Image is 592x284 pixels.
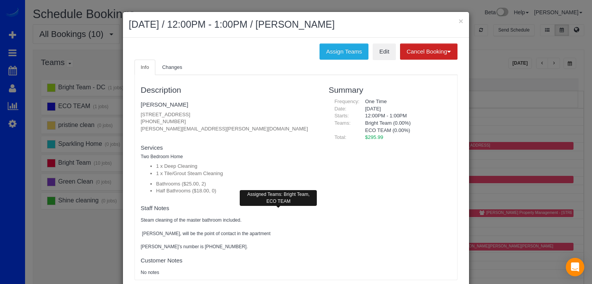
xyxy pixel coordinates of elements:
[335,120,351,126] span: Teams:
[365,134,383,140] span: $295.99
[156,60,188,75] a: Changes
[359,105,451,113] div: [DATE]
[129,18,463,32] h2: [DATE] / 12:00PM - 1:00PM / [PERSON_NAME]
[335,99,360,104] span: Frequency:
[566,258,584,276] div: Open Intercom Messenger
[141,205,317,212] h4: Staff Notes
[335,106,346,112] span: Date:
[156,180,317,188] li: Bathrooms ($25.00, 2)
[156,163,317,170] li: 1 x Deep Cleaning
[400,43,457,60] button: Cancel Booking
[141,145,317,151] h4: Services
[141,101,188,108] a: [PERSON_NAME]
[141,64,149,70] span: Info
[359,112,451,120] div: 12:00PM - 1:00PM
[329,85,451,94] h3: Summary
[156,187,317,195] li: Half Bathrooms ($18.00, 0)
[373,43,396,60] a: Edit
[459,17,463,25] button: ×
[141,111,317,133] p: [STREET_ADDRESS] [PHONE_NUMBER] [PERSON_NAME][EMAIL_ADDRESS][PERSON_NAME][DOMAIN_NAME]
[141,85,317,94] h3: Description
[156,170,317,177] li: 1 x Tile/Grout Steam Cleaning
[240,190,317,205] div: Assigned Teams: Bright Team, ECO TEAM
[162,64,182,70] span: Changes
[359,98,451,105] div: One Time
[320,43,368,60] button: Assign Teams
[335,134,346,140] span: Total:
[141,217,317,250] pre: Steam cleaning of the master bathroom included. [PERSON_NAME], will be the point of contact in th...
[365,120,446,127] li: Bright Team (0.00%)
[141,154,317,159] h5: Two Bedroom Home
[141,269,317,276] pre: No notes
[135,60,155,75] a: Info
[335,113,349,119] span: Starts:
[141,257,317,264] h4: Customer Notes
[365,127,446,134] li: ECO TEAM (0.00%)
